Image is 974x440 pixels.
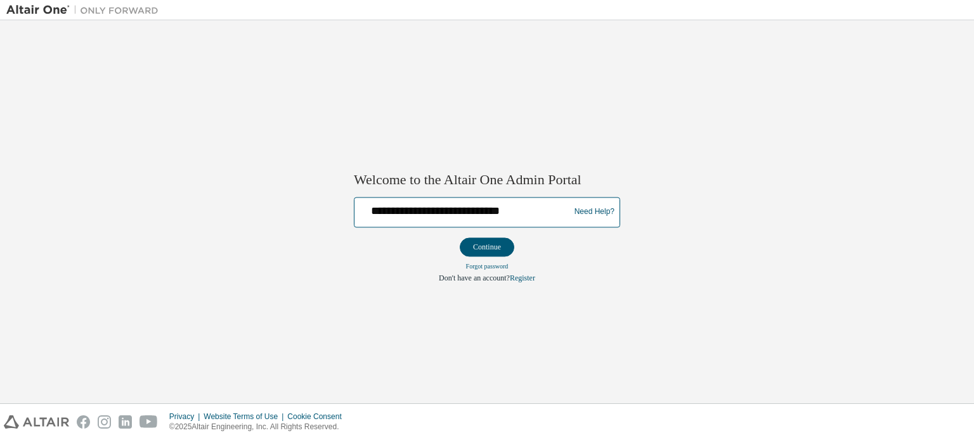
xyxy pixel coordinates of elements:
img: instagram.svg [98,415,111,429]
img: youtube.svg [140,415,158,429]
img: facebook.svg [77,415,90,429]
img: altair_logo.svg [4,415,69,429]
a: Register [510,273,535,282]
p: © 2025 Altair Engineering, Inc. All Rights Reserved. [169,422,349,432]
a: Need Help? [575,212,614,213]
span: Don't have an account? [439,273,510,282]
div: Website Terms of Use [204,412,287,422]
img: linkedin.svg [119,415,132,429]
div: Privacy [169,412,204,422]
img: Altair One [6,4,165,16]
a: Forgot password [466,263,509,270]
button: Continue [460,237,514,256]
h2: Welcome to the Altair One Admin Portal [354,172,620,189]
div: Cookie Consent [287,412,349,422]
